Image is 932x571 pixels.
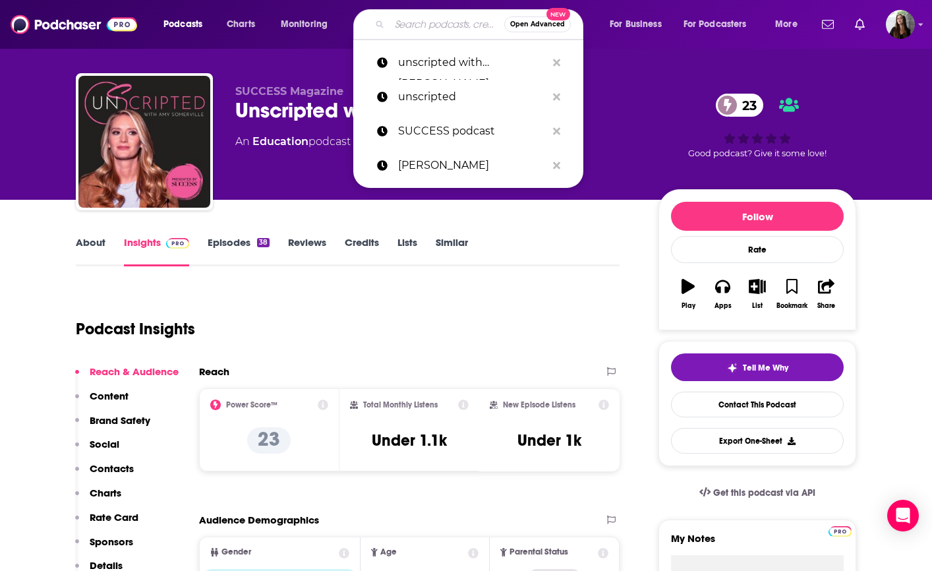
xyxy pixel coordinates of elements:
[208,236,270,266] a: Episodes38
[600,14,678,35] button: open menu
[78,76,210,208] img: Unscripted with Amy Somerville
[766,14,814,35] button: open menu
[227,15,255,34] span: Charts
[90,487,121,499] p: Charts
[658,85,856,167] div: 23Good podcast? Give it some love!
[90,438,119,450] p: Social
[510,21,565,28] span: Open Advanced
[727,363,738,373] img: tell me why sparkle
[226,400,277,409] h2: Power Score™
[76,319,195,339] h1: Podcast Insights
[163,15,202,34] span: Podcasts
[252,135,308,148] a: Education
[740,270,774,318] button: List
[154,14,219,35] button: open menu
[503,400,575,409] h2: New Episode Listens
[76,236,105,266] a: About
[398,80,546,114] p: unscripted
[671,270,705,318] button: Play
[166,238,189,249] img: Podchaser Pro
[353,45,583,80] a: unscripted with [PERSON_NAME]
[199,514,319,526] h2: Audience Demographics
[436,236,468,266] a: Similar
[775,15,798,34] span: More
[75,365,179,390] button: Reach & Audience
[90,414,150,427] p: Brand Safety
[124,236,189,266] a: InsightsPodchaser Pro
[90,511,138,524] p: Rate Card
[504,16,571,32] button: Open AdvancedNew
[398,148,546,183] p: Selena Soo
[887,500,919,531] div: Open Intercom Messenger
[886,10,915,39] button: Show profile menu
[75,511,138,535] button: Rate Card
[705,270,740,318] button: Apps
[366,9,596,40] div: Search podcasts, credits, & more...
[671,392,844,417] a: Contact This Podcast
[546,8,570,20] span: New
[671,353,844,381] button: tell me why sparkleTell Me Why
[829,526,852,537] img: Podchaser Pro
[817,13,839,36] a: Show notifications dropdown
[281,15,328,34] span: Monitoring
[829,524,852,537] a: Pro website
[75,390,129,414] button: Content
[684,15,747,34] span: For Podcasters
[90,462,134,475] p: Contacts
[75,414,150,438] button: Brand Safety
[398,45,546,80] p: unscripted with amy
[353,80,583,114] a: unscripted
[752,302,763,310] div: List
[75,535,133,560] button: Sponsors
[218,14,263,35] a: Charts
[235,85,343,98] span: SUCCESS Magazine
[688,148,827,158] span: Good podcast? Give it some love!
[75,487,121,511] button: Charts
[380,548,397,556] span: Age
[809,270,844,318] button: Share
[221,548,251,556] span: Gender
[743,363,788,373] span: Tell Me Why
[75,462,134,487] button: Contacts
[671,532,844,555] label: My Notes
[372,431,447,450] h3: Under 1.1k
[713,487,815,498] span: Get this podcast via API
[671,202,844,231] button: Follow
[886,10,915,39] span: Logged in as bnmartinn
[390,14,504,35] input: Search podcasts, credits, & more...
[714,302,732,310] div: Apps
[716,94,763,117] a: 23
[90,365,179,378] p: Reach & Audience
[235,134,351,150] div: An podcast
[729,94,763,117] span: 23
[817,302,835,310] div: Share
[75,438,119,462] button: Social
[671,236,844,263] div: Rate
[850,13,870,36] a: Show notifications dropdown
[774,270,809,318] button: Bookmark
[510,548,568,556] span: Parental Status
[517,431,581,450] h3: Under 1k
[397,236,417,266] a: Lists
[345,236,379,266] a: Credits
[398,114,546,148] p: SUCCESS podcast
[288,236,326,266] a: Reviews
[675,14,766,35] button: open menu
[90,390,129,402] p: Content
[886,10,915,39] img: User Profile
[353,148,583,183] a: [PERSON_NAME]
[90,535,133,548] p: Sponsors
[257,238,270,247] div: 38
[363,400,438,409] h2: Total Monthly Listens
[776,302,807,310] div: Bookmark
[689,477,826,509] a: Get this podcast via API
[247,427,291,454] p: 23
[353,114,583,148] a: SUCCESS podcast
[11,12,137,37] img: Podchaser - Follow, Share and Rate Podcasts
[610,15,662,34] span: For Business
[682,302,695,310] div: Play
[671,428,844,454] button: Export One-Sheet
[272,14,345,35] button: open menu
